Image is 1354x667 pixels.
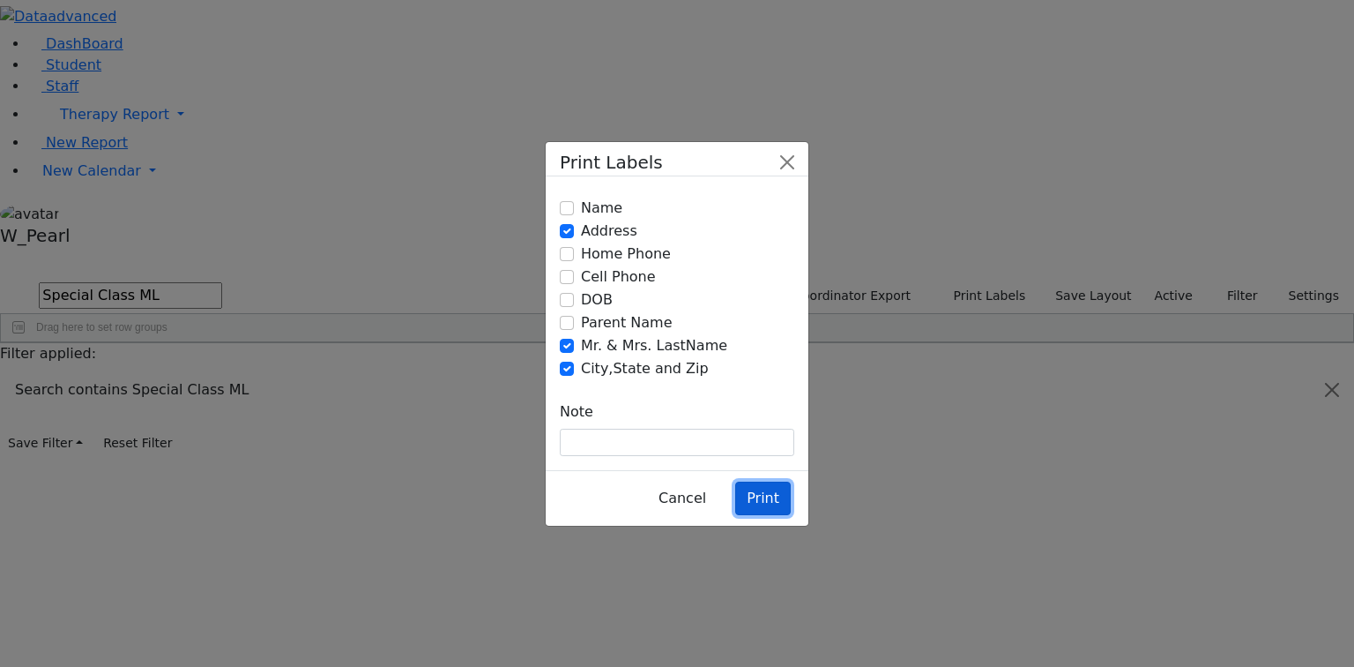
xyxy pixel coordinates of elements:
[581,289,613,311] label: DOB
[647,482,718,515] button: Cancel
[581,358,709,379] label: City,State and Zip
[581,198,622,219] label: Name
[735,482,791,515] button: Print
[581,335,727,356] label: Mr. & Mrs. LastName
[581,266,656,288] label: Cell Phone
[773,148,801,176] button: Close
[560,149,663,176] h5: Print Labels
[581,244,671,265] label: Home Phone
[560,395,593,429] label: Note
[581,221,637,242] label: Address
[581,312,673,333] label: Parent Name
